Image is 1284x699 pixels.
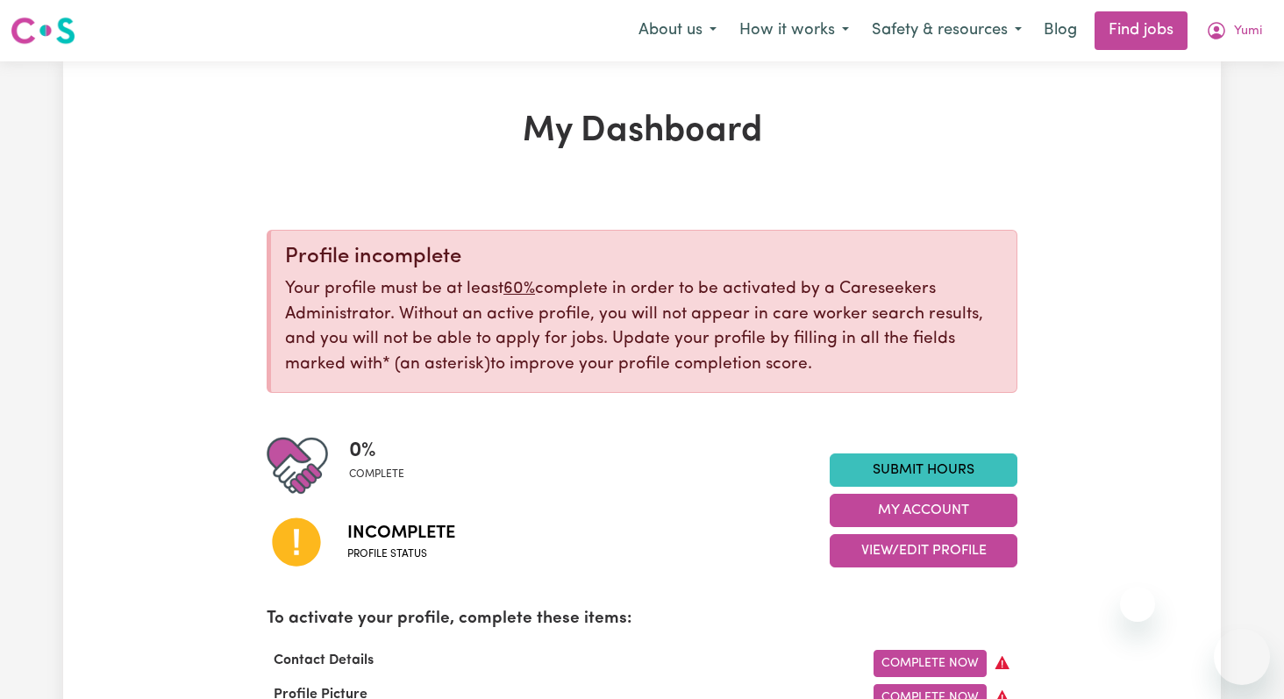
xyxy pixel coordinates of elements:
[1033,11,1088,50] a: Blog
[349,435,404,467] span: 0 %
[11,11,75,51] a: Careseekers logo
[1214,629,1270,685] iframe: Button to launch messaging window
[285,277,1002,378] p: Your profile must be at least complete in order to be activated by a Careseekers Administrator. W...
[347,520,455,546] span: Incomplete
[1120,587,1155,622] iframe: Close message
[267,607,1017,632] p: To activate your profile, complete these items:
[267,111,1017,153] h1: My Dashboard
[728,12,860,49] button: How it works
[382,356,490,373] span: an asterisk
[860,12,1033,49] button: Safety & resources
[349,435,418,496] div: Profile completeness: 0%
[503,281,535,297] u: 60%
[627,12,728,49] button: About us
[830,534,1017,567] button: View/Edit Profile
[1234,22,1262,41] span: Yumi
[1095,11,1188,50] a: Find jobs
[1195,12,1273,49] button: My Account
[11,15,75,46] img: Careseekers logo
[347,546,455,562] span: Profile status
[874,650,987,677] a: Complete Now
[285,245,1002,270] div: Profile incomplete
[830,453,1017,487] a: Submit Hours
[267,653,381,667] span: Contact Details
[830,494,1017,527] button: My Account
[349,467,404,482] span: complete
